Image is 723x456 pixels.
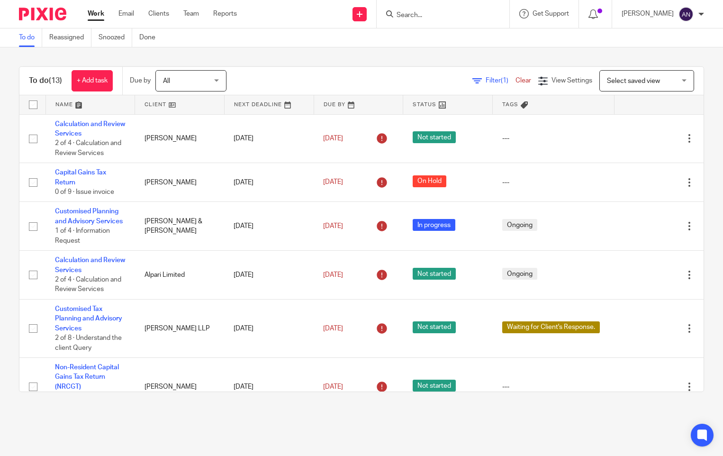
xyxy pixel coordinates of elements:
a: Team [183,9,199,18]
a: Reports [213,9,237,18]
span: Not started [413,131,456,143]
h1: To do [29,76,62,86]
a: Clear [515,77,531,84]
td: [PERSON_NAME] [135,358,225,416]
span: 2 of 4 · Calculation and Review Services [55,276,121,293]
a: Work [88,9,104,18]
span: Select saved view [607,78,660,84]
span: 1 of 4 · Information Request [55,228,110,244]
a: Non-Resident Capital Gains Tax Return (NRCGT) [55,364,119,390]
td: [PERSON_NAME] & [PERSON_NAME] [135,202,225,251]
span: All [163,78,170,84]
span: In progress [413,219,455,231]
span: 2 of 8 · Understand the client Query [55,335,122,351]
span: Ongoing [502,219,537,231]
a: To do [19,28,42,47]
a: Calculation and Review Services [55,257,125,273]
span: Not started [413,268,456,280]
td: [DATE] [224,114,314,163]
span: [DATE] [323,272,343,278]
div: --- [502,134,605,143]
a: Email [118,9,134,18]
span: Not started [413,380,456,392]
span: Not started [413,321,456,333]
td: [DATE] [224,358,314,416]
span: Waiting for Client's Response. [502,321,600,333]
span: Tags [502,102,518,107]
a: Snoozed [99,28,132,47]
img: svg%3E [678,7,694,22]
td: [DATE] [224,300,314,358]
a: Customised Tax Planning and Advisory Services [55,306,122,332]
a: Done [139,28,163,47]
input: Search [396,11,481,20]
img: Pixie [19,8,66,20]
a: Reassigned [49,28,91,47]
span: On Hold [413,175,446,187]
span: [DATE] [323,383,343,390]
td: [DATE] [224,163,314,202]
td: [DATE] [224,202,314,251]
div: --- [502,382,605,392]
span: 0 of 9 · Issue invoice [55,189,114,195]
span: Ongoing [502,268,537,280]
span: (1) [501,77,508,84]
p: Due by [130,76,151,85]
td: [PERSON_NAME] [135,114,225,163]
a: Clients [148,9,169,18]
p: [PERSON_NAME] [622,9,674,18]
span: [DATE] [323,179,343,186]
td: [DATE] [224,251,314,300]
span: [DATE] [323,223,343,229]
span: [DATE] [323,135,343,142]
span: [DATE] [323,325,343,332]
a: + Add task [72,70,113,91]
span: View Settings [551,77,592,84]
td: [PERSON_NAME] LLP [135,300,225,358]
span: (13) [49,77,62,84]
a: Calculation and Review Services [55,121,125,137]
div: --- [502,178,605,187]
a: Capital Gains Tax Return [55,169,106,185]
td: Alpari Limited [135,251,225,300]
span: Filter [486,77,515,84]
a: Customised Planning and Advisory Services [55,208,123,224]
span: Get Support [533,10,569,17]
td: [PERSON_NAME] [135,163,225,202]
span: 2 of 4 · Calculation and Review Services [55,140,121,156]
